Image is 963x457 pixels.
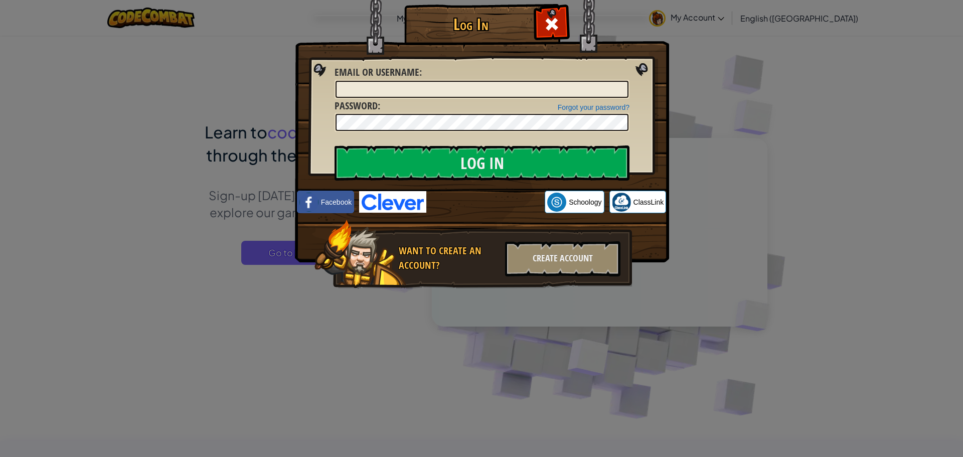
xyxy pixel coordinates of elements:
h1: Log In [407,16,535,33]
input: Log In [335,145,629,181]
img: clever-logo-blue.png [359,191,426,213]
img: facebook_small.png [299,193,318,212]
a: Forgot your password? [558,103,629,111]
span: Schoology [569,197,601,207]
span: Password [335,99,378,112]
span: Facebook [321,197,352,207]
img: classlink-logo-small.png [612,193,631,212]
iframe: Sign in with Google Button [426,191,545,213]
img: schoology.png [547,193,566,212]
div: Create Account [505,241,620,276]
label: : [335,65,422,80]
label: : [335,99,380,113]
div: Want to create an account? [399,244,499,272]
span: Email or Username [335,65,419,79]
span: ClassLink [633,197,664,207]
